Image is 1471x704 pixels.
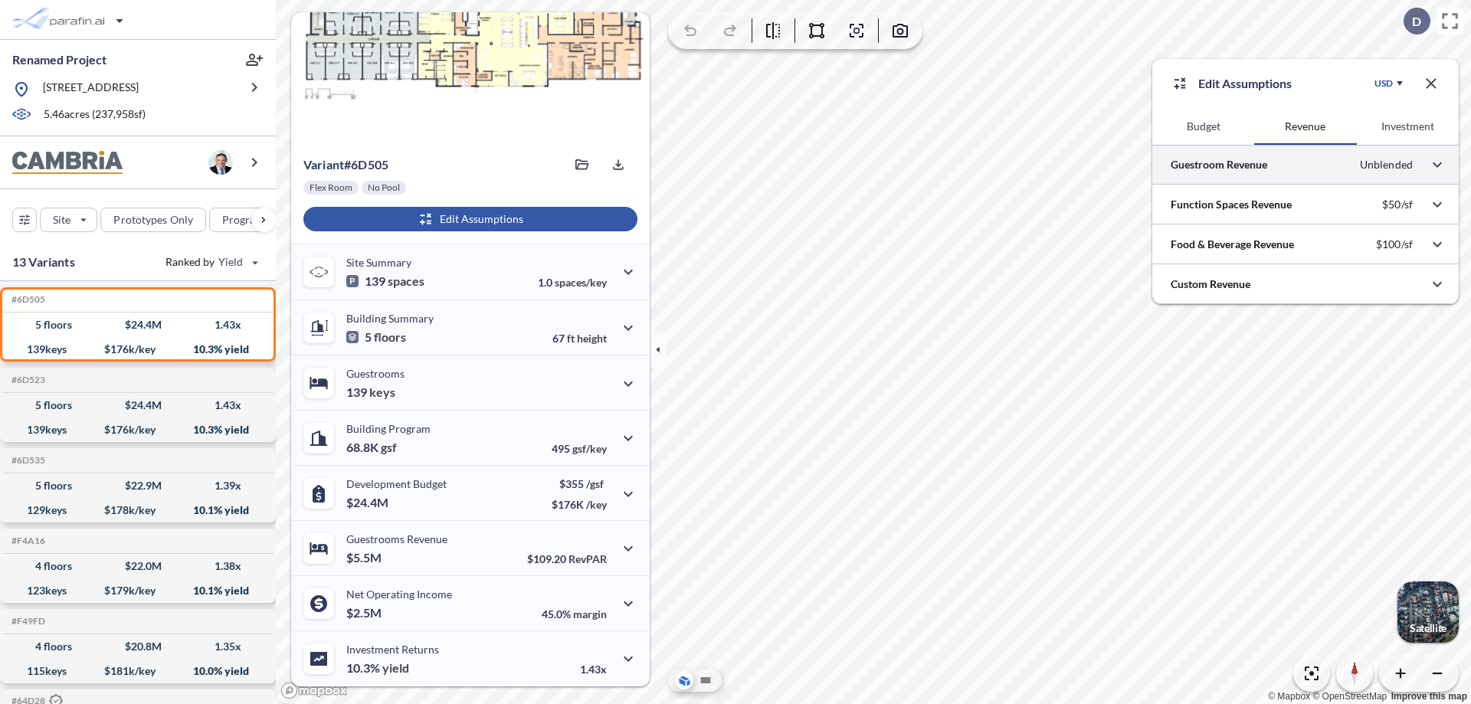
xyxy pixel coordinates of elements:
span: Yield [218,254,244,270]
p: 1.43x [580,663,607,676]
p: Renamed Project [12,51,106,68]
span: floors [374,329,406,345]
button: Site Plan [696,671,715,689]
img: Switcher Image [1397,581,1459,643]
span: /key [586,498,607,511]
a: Mapbox homepage [280,682,348,699]
button: Site [40,208,97,232]
p: $109.20 [527,552,607,565]
p: # 6d505 [303,157,388,172]
span: height [577,332,607,345]
p: Prototypes Only [113,212,193,228]
a: Mapbox [1268,691,1310,702]
p: 5.46 acres ( 237,958 sf) [44,106,146,123]
span: spaces/key [555,276,607,289]
p: Building Summary [346,312,434,325]
p: [STREET_ADDRESS] [43,80,139,99]
button: Edit Assumptions [303,207,637,231]
p: 495 [552,442,607,455]
p: $2.5M [346,605,384,621]
p: Site [53,212,70,228]
button: Switcher ImageSatellite [1397,581,1459,643]
p: $100/sf [1376,237,1413,251]
span: RevPAR [568,552,607,565]
h5: Click to copy the code [8,455,45,466]
p: D [1412,15,1421,28]
span: gsf [381,440,397,455]
p: $5.5M [346,550,384,565]
p: Food & Beverage Revenue [1171,237,1294,252]
p: 1.0 [538,276,607,289]
p: 139 [346,273,424,289]
button: Prototypes Only [100,208,206,232]
p: $355 [552,477,607,490]
p: No Pool [368,182,400,194]
p: Net Operating Income [346,588,452,601]
p: Edit Assumptions [1198,74,1292,93]
button: Program [209,208,292,232]
button: Revenue [1254,108,1356,145]
span: spaces [388,273,424,289]
span: gsf/key [572,442,607,455]
a: Improve this map [1391,691,1467,702]
p: 5 [346,329,406,345]
p: Building Program [346,422,431,435]
p: Program [222,212,265,228]
img: BrandImage [12,151,123,175]
p: Guestrooms Revenue [346,532,447,545]
p: 10.3% [346,660,409,676]
p: Development Budget [346,477,447,490]
div: USD [1374,77,1393,90]
button: Aerial View [675,671,693,689]
span: /gsf [586,477,604,490]
p: 45.0% [542,607,607,621]
span: margin [573,607,607,621]
span: Variant [303,157,344,172]
p: Satellite [1410,622,1446,634]
p: Guestrooms [346,367,405,380]
span: ft [567,332,575,345]
p: 67 [552,332,607,345]
p: $50/sf [1382,198,1413,211]
button: Budget [1152,108,1254,145]
span: yield [382,660,409,676]
p: $176K [552,498,607,511]
a: OpenStreetMap [1312,691,1387,702]
button: Ranked by Yield [153,250,268,274]
p: Flex Room [310,182,352,194]
p: Investment Returns [346,643,439,656]
p: Custom Revenue [1171,277,1250,292]
h5: Click to copy the code [8,375,45,385]
img: user logo [208,150,233,175]
span: keys [369,385,395,400]
p: Function Spaces Revenue [1171,197,1292,212]
p: 13 Variants [12,253,75,271]
p: $24.4M [346,495,391,510]
p: 68.8K [346,440,397,455]
button: Investment [1357,108,1459,145]
h5: Click to copy the code [8,616,45,627]
h5: Click to copy the code [8,294,45,305]
h5: Click to copy the code [8,535,45,546]
p: 139 [346,385,395,400]
p: Site Summary [346,256,411,269]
